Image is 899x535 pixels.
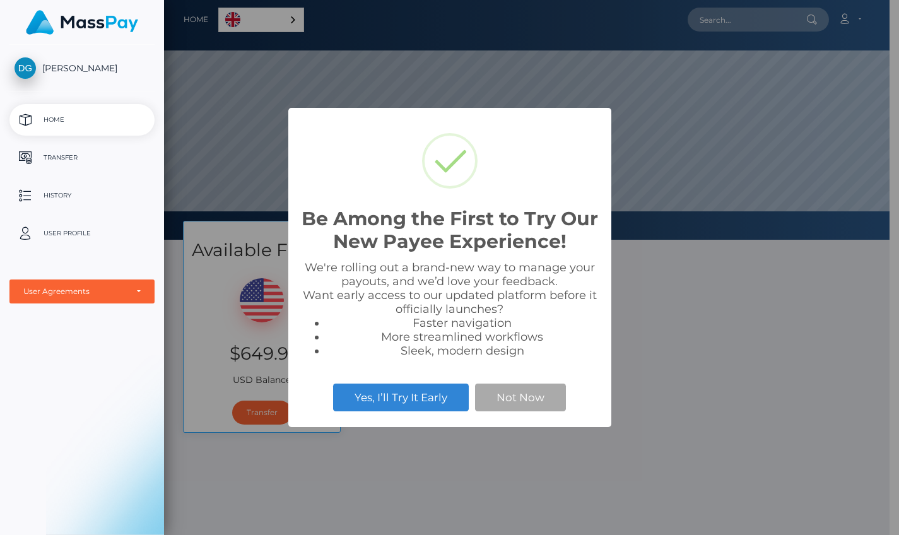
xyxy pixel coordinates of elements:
[301,261,599,358] div: We're rolling out a brand-new way to manage your payouts, and we’d love your feedback. Want early...
[301,208,599,253] h2: Be Among the First to Try Our New Payee Experience!
[333,384,469,411] button: Yes, I’ll Try It Early
[9,62,155,74] span: [PERSON_NAME]
[326,344,599,358] li: Sleek, modern design
[326,316,599,330] li: Faster navigation
[326,330,599,344] li: More streamlined workflows
[15,224,150,243] p: User Profile
[15,186,150,205] p: History
[15,110,150,129] p: Home
[23,286,127,297] div: User Agreements
[475,384,566,411] button: Not Now
[26,10,138,35] img: MassPay
[15,148,150,167] p: Transfer
[9,279,155,303] button: User Agreements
